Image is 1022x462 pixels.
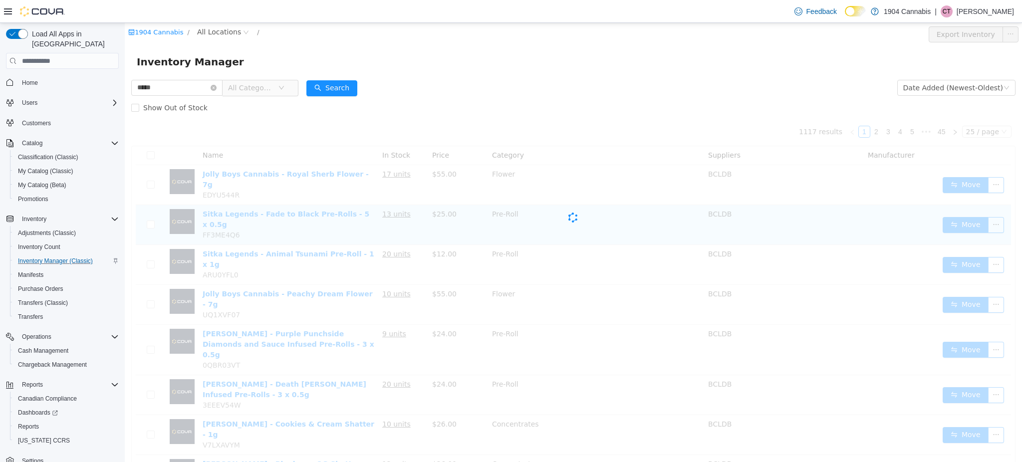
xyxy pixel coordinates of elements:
[10,192,123,206] button: Promotions
[14,241,64,253] a: Inventory Count
[2,378,123,392] button: Reports
[14,151,82,163] a: Classification (Classic)
[14,393,81,405] a: Canadian Compliance
[154,62,160,69] i: icon: down
[10,296,123,310] button: Transfers (Classic)
[18,97,119,109] span: Users
[943,5,951,17] span: CT
[14,283,67,295] a: Purchase Orders
[14,179,119,191] span: My Catalog (Beta)
[14,283,119,295] span: Purchase Orders
[14,311,119,323] span: Transfers
[14,345,72,357] a: Cash Management
[2,330,123,344] button: Operations
[14,193,52,205] a: Promotions
[10,310,123,324] button: Transfers
[22,139,42,147] span: Catalog
[86,62,92,68] i: icon: close-circle
[12,31,125,47] span: Inventory Manager
[10,240,123,254] button: Inventory Count
[10,406,123,420] a: Dashboards
[2,75,123,89] button: Home
[14,81,87,89] span: Show Out of Stock
[3,5,58,13] a: icon: shop1904 Cannabis
[22,215,46,223] span: Inventory
[14,227,119,239] span: Adjustments (Classic)
[14,359,119,371] span: Chargeback Management
[14,179,70,191] a: My Catalog (Beta)
[18,257,93,265] span: Inventory Manager (Classic)
[18,437,70,445] span: [US_STATE] CCRS
[845,6,866,16] input: Dark Mode
[2,116,123,130] button: Customers
[10,434,123,448] button: [US_STATE] CCRS
[18,76,119,88] span: Home
[22,333,51,341] span: Operations
[18,137,119,149] span: Catalog
[14,269,47,281] a: Manifests
[14,255,119,267] span: Inventory Manager (Classic)
[22,99,37,107] span: Users
[14,297,119,309] span: Transfers (Classic)
[18,195,48,203] span: Promotions
[18,313,43,321] span: Transfers
[14,151,119,163] span: Classification (Classic)
[18,117,119,129] span: Customers
[2,136,123,150] button: Catalog
[14,269,119,281] span: Manifests
[10,358,123,372] button: Chargeback Management
[14,359,91,371] a: Chargeback Management
[18,213,50,225] button: Inventory
[18,379,47,391] button: Reports
[14,165,77,177] a: My Catalog (Classic)
[18,97,41,109] button: Users
[10,226,123,240] button: Adjustments (Classic)
[62,5,64,13] span: /
[18,271,43,279] span: Manifests
[18,347,68,355] span: Cash Management
[18,153,78,161] span: Classification (Classic)
[804,3,878,19] button: Export Inventory
[18,331,55,343] button: Operations
[878,3,894,19] button: icon: ellipsis
[18,299,68,307] span: Transfers (Classic)
[18,77,42,89] a: Home
[879,62,885,69] i: icon: down
[18,181,66,189] span: My Catalog (Beta)
[14,421,43,433] a: Reports
[14,407,119,419] span: Dashboards
[18,167,73,175] span: My Catalog (Classic)
[806,6,837,16] span: Feedback
[22,381,43,389] span: Reports
[18,229,76,237] span: Adjustments (Classic)
[10,150,123,164] button: Classification (Classic)
[72,3,116,14] span: All Locations
[14,241,119,253] span: Inventory Count
[18,285,63,293] span: Purchase Orders
[935,5,937,17] p: |
[14,165,119,177] span: My Catalog (Classic)
[2,96,123,110] button: Users
[2,212,123,226] button: Inventory
[14,393,119,405] span: Canadian Compliance
[18,117,55,129] a: Customers
[18,137,46,149] button: Catalog
[18,243,60,251] span: Inventory Count
[941,5,953,17] div: Cody Tomlinson
[10,420,123,434] button: Reports
[28,29,119,49] span: Load All Apps in [GEOGRAPHIC_DATA]
[778,57,878,72] div: Date Added (Newest-Oldest)
[884,5,931,17] p: 1904 Cannabis
[18,423,39,431] span: Reports
[20,6,65,16] img: Cova
[18,361,87,369] span: Chargeback Management
[18,379,119,391] span: Reports
[790,1,841,21] a: Feedback
[10,268,123,282] button: Manifests
[14,193,119,205] span: Promotions
[18,409,58,417] span: Dashboards
[10,392,123,406] button: Canadian Compliance
[132,5,134,13] span: /
[103,60,149,70] span: All Categories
